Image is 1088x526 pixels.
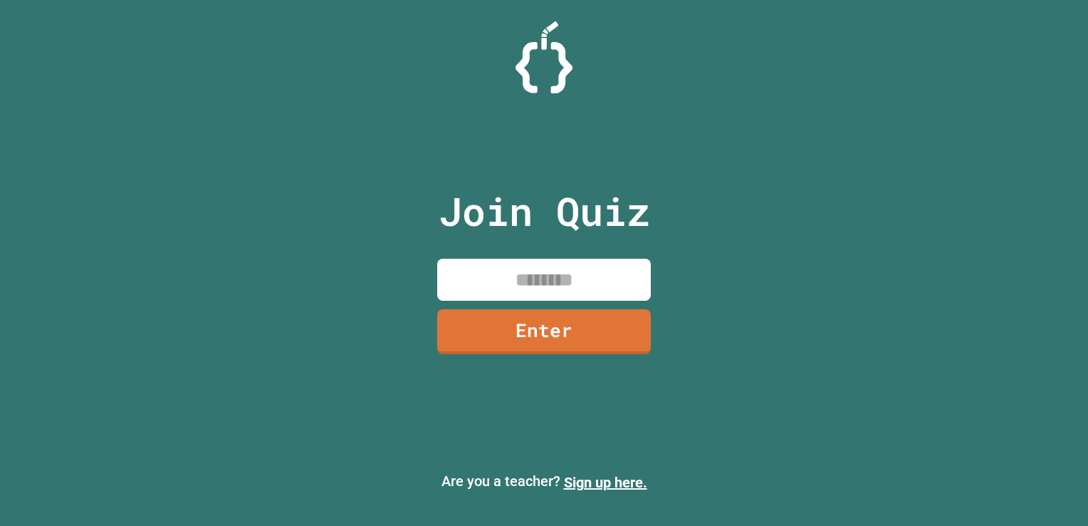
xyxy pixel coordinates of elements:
[516,21,572,93] img: Logo.svg
[970,407,1074,468] iframe: chat widget
[564,474,647,491] a: Sign up here.
[11,470,1077,493] p: Are you a teacher?
[1028,469,1074,512] iframe: chat widget
[437,309,651,354] a: Enter
[439,182,650,241] p: Join Quiz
